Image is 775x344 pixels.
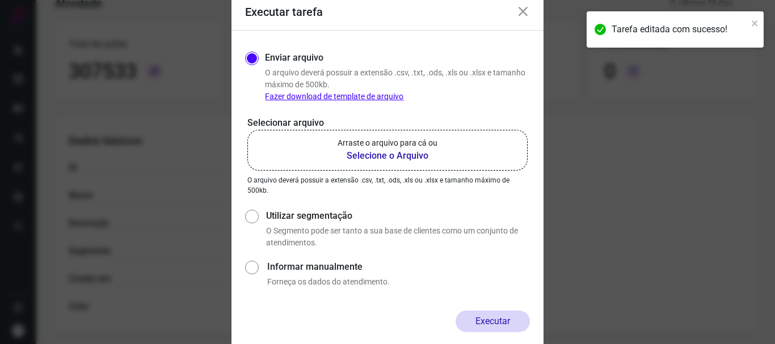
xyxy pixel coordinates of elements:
[266,209,530,223] label: Utilizar segmentação
[265,92,403,101] a: Fazer download de template de arquivo
[266,225,530,249] p: O Segmento pode ser tanto a sua base de clientes como um conjunto de atendimentos.
[265,51,323,65] label: Enviar arquivo
[338,149,437,163] b: Selecione o Arquivo
[338,137,437,149] p: Arraste o arquivo para cá ou
[267,260,530,274] label: Informar manualmente
[267,276,530,288] p: Forneça os dados do atendimento.
[456,311,530,332] button: Executar
[247,175,528,196] p: O arquivo deverá possuir a extensão .csv, .txt, .ods, .xls ou .xlsx e tamanho máximo de 500kb.
[247,116,528,130] p: Selecionar arquivo
[751,16,759,29] button: close
[612,23,748,36] div: Tarefa editada com sucesso!
[245,5,323,19] h3: Executar tarefa
[265,67,530,103] p: O arquivo deverá possuir a extensão .csv, .txt, .ods, .xls ou .xlsx e tamanho máximo de 500kb.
